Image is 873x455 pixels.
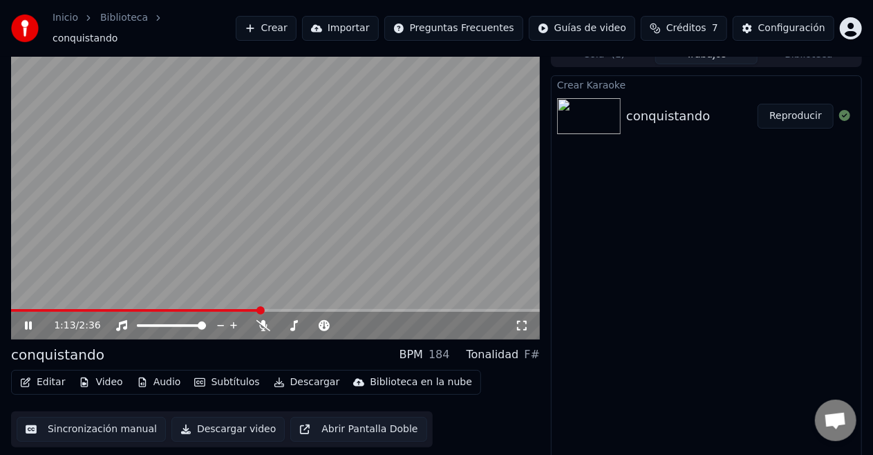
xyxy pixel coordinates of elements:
span: conquistando [53,32,118,46]
span: 2:36 [79,319,100,333]
a: Chat abierto [815,400,856,441]
a: Inicio [53,11,78,25]
div: / [54,319,87,333]
button: Subtítulos [189,373,265,392]
span: Créditos [666,21,706,35]
button: Reproducir [758,104,834,129]
div: conquistando [626,106,710,126]
button: Configuración [733,16,834,41]
div: Tonalidad [467,346,519,363]
img: youka [11,15,39,42]
button: Abrir Pantalla Doble [290,417,426,442]
div: 184 [429,346,450,363]
button: Guías de video [529,16,635,41]
div: Biblioteca en la nube [370,375,472,389]
div: Crear Karaoke [552,76,861,93]
button: Descargar [268,373,346,392]
a: Biblioteca [100,11,148,25]
span: 7 [712,21,718,35]
button: Editar [15,373,71,392]
div: Configuración [758,21,825,35]
button: Créditos7 [641,16,727,41]
button: Audio [131,373,187,392]
button: Preguntas Frecuentes [384,16,523,41]
button: Crear [236,16,297,41]
div: F# [524,346,540,363]
nav: breadcrumb [53,11,236,46]
button: Importar [302,16,379,41]
button: Sincronización manual [17,417,166,442]
div: conquistando [11,345,104,364]
div: BPM [400,346,423,363]
button: Descargar video [171,417,285,442]
button: Video [73,373,128,392]
span: 1:13 [54,319,75,333]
